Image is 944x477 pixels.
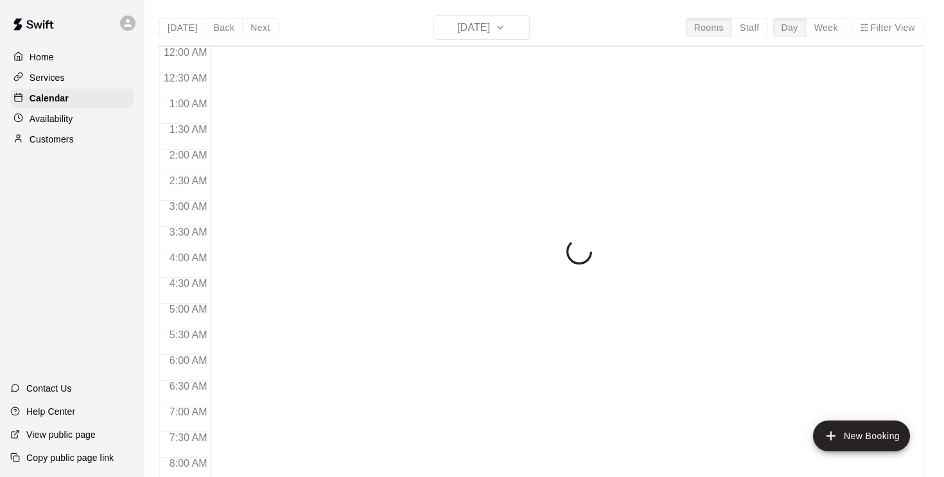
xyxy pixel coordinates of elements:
[161,73,211,83] span: 12:30 AM
[26,451,114,464] p: Copy public page link
[166,150,211,160] span: 2:00 AM
[166,406,211,417] span: 7:00 AM
[166,175,211,186] span: 2:30 AM
[166,355,211,366] span: 6:00 AM
[166,98,211,109] span: 1:00 AM
[30,51,54,64] p: Home
[166,329,211,340] span: 5:30 AM
[26,382,72,395] p: Contact Us
[30,92,69,105] p: Calendar
[166,381,211,392] span: 6:30 AM
[10,130,134,149] a: Customers
[30,112,73,125] p: Availability
[10,68,134,87] a: Services
[166,432,211,443] span: 7:30 AM
[166,458,211,469] span: 8:00 AM
[813,421,910,451] button: add
[30,133,74,146] p: Customers
[161,47,211,58] span: 12:00 AM
[166,124,211,135] span: 1:30 AM
[166,278,211,289] span: 4:30 AM
[10,109,134,128] a: Availability
[166,252,211,263] span: 4:00 AM
[26,428,96,441] p: View public page
[10,89,134,108] a: Calendar
[166,227,211,238] span: 3:30 AM
[26,405,75,418] p: Help Center
[166,201,211,212] span: 3:00 AM
[30,71,65,84] p: Services
[166,304,211,315] span: 5:00 AM
[10,48,134,67] a: Home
